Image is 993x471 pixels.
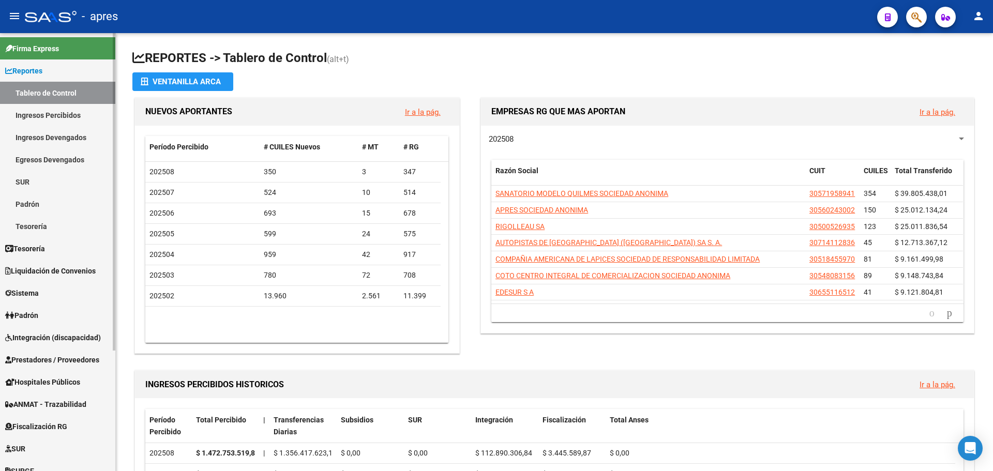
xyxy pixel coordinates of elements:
[362,166,395,178] div: 3
[972,10,985,22] mat-icon: person
[920,380,955,389] a: Ir a la pág.
[911,102,964,121] button: Ir a la pág.
[5,65,42,77] span: Reportes
[263,449,265,457] span: |
[337,409,404,443] datatable-header-cell: Subsidios
[475,416,513,424] span: Integración
[405,108,441,117] a: Ir a la pág.
[403,166,437,178] div: 347
[864,222,876,231] span: 123
[864,255,872,263] span: 81
[192,409,259,443] datatable-header-cell: Total Percibido
[362,249,395,261] div: 42
[408,416,422,424] span: SUR
[809,255,855,263] span: 30518455970
[471,409,538,443] datatable-header-cell: Integración
[864,288,872,296] span: 41
[5,43,59,54] span: Firma Express
[491,160,805,194] datatable-header-cell: Razón Social
[489,134,514,144] span: 202508
[149,209,174,217] span: 202506
[809,166,825,175] span: CUIT
[403,228,437,240] div: 575
[82,5,118,28] span: - apres
[495,189,668,197] span: SANATORIO MODELO QUILMES SOCIEDAD ANONIMA
[274,416,324,436] span: Transferencias Diarias
[327,54,349,64] span: (alt+t)
[358,136,399,158] datatable-header-cell: # MT
[404,409,471,443] datatable-header-cell: SUR
[149,292,174,300] span: 202502
[5,243,45,254] span: Tesorería
[149,230,174,238] span: 202505
[145,409,192,443] datatable-header-cell: Período Percibido
[362,187,395,199] div: 10
[805,160,860,194] datatable-header-cell: CUIT
[895,271,943,280] span: $ 9.148.743,84
[274,449,337,457] span: $ 1.356.417.623,12
[610,449,629,457] span: $ 0,00
[264,228,354,240] div: 599
[132,50,976,68] h1: REPORTES -> Tablero de Control
[397,102,449,121] button: Ir a la pág.
[341,449,360,457] span: $ 0,00
[264,269,354,281] div: 780
[895,255,943,263] span: $ 9.161.499,98
[5,443,25,454] span: SUR
[895,238,947,247] span: $ 12.713.367,12
[403,187,437,199] div: 514
[408,449,428,457] span: $ 0,00
[925,308,939,319] a: go to previous page
[5,421,67,432] span: Fiscalización RG
[362,207,395,219] div: 15
[610,416,649,424] span: Total Anses
[958,436,983,461] div: Open Intercom Messenger
[543,416,586,424] span: Fiscalización
[403,143,419,151] span: # RG
[341,416,373,424] span: Subsidios
[264,187,354,199] div: 524
[264,166,354,178] div: 350
[475,449,532,457] span: $ 112.890.306,84
[864,189,876,197] span: 354
[362,290,395,302] div: 2.561
[864,206,876,214] span: 150
[538,409,606,443] datatable-header-cell: Fiscalización
[495,222,545,231] span: RIGOLLEAU SA
[264,207,354,219] div: 693
[260,136,358,158] datatable-header-cell: # CUILES Nuevos
[895,166,952,175] span: Total Transferido
[860,160,891,194] datatable-header-cell: CUILES
[495,271,730,280] span: COTO CENTRO INTEGRAL DE COMERCIALIZACION SOCIEDAD ANONIMA
[809,189,855,197] span: 30571958941
[891,160,963,194] datatable-header-cell: Total Transferido
[403,290,437,302] div: 11.399
[809,222,855,231] span: 30500526935
[495,166,538,175] span: Razón Social
[403,207,437,219] div: 678
[145,136,260,158] datatable-header-cell: Período Percibido
[403,269,437,281] div: 708
[5,332,101,343] span: Integración (discapacidad)
[149,271,174,279] span: 202503
[942,308,957,319] a: go to next page
[145,379,284,389] span: INGRESOS PERCIBIDOS HISTORICOS
[149,250,174,259] span: 202504
[141,72,225,91] div: Ventanilla ARCA
[259,409,269,443] datatable-header-cell: |
[403,249,437,261] div: 917
[264,143,320,151] span: # CUILES Nuevos
[362,228,395,240] div: 24
[809,271,855,280] span: 30548083156
[606,409,955,443] datatable-header-cell: Total Anses
[895,222,947,231] span: $ 25.011.836,54
[132,72,233,91] button: Ventanilla ARCA
[491,107,625,116] span: EMPRESAS RG QUE MAS APORTAN
[5,376,80,388] span: Hospitales Públicos
[495,206,588,214] span: APRES SOCIEDAD ANONIMA
[543,449,591,457] span: $ 3.445.589,87
[362,143,379,151] span: # MT
[149,143,208,151] span: Período Percibido
[263,416,265,424] span: |
[362,269,395,281] div: 72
